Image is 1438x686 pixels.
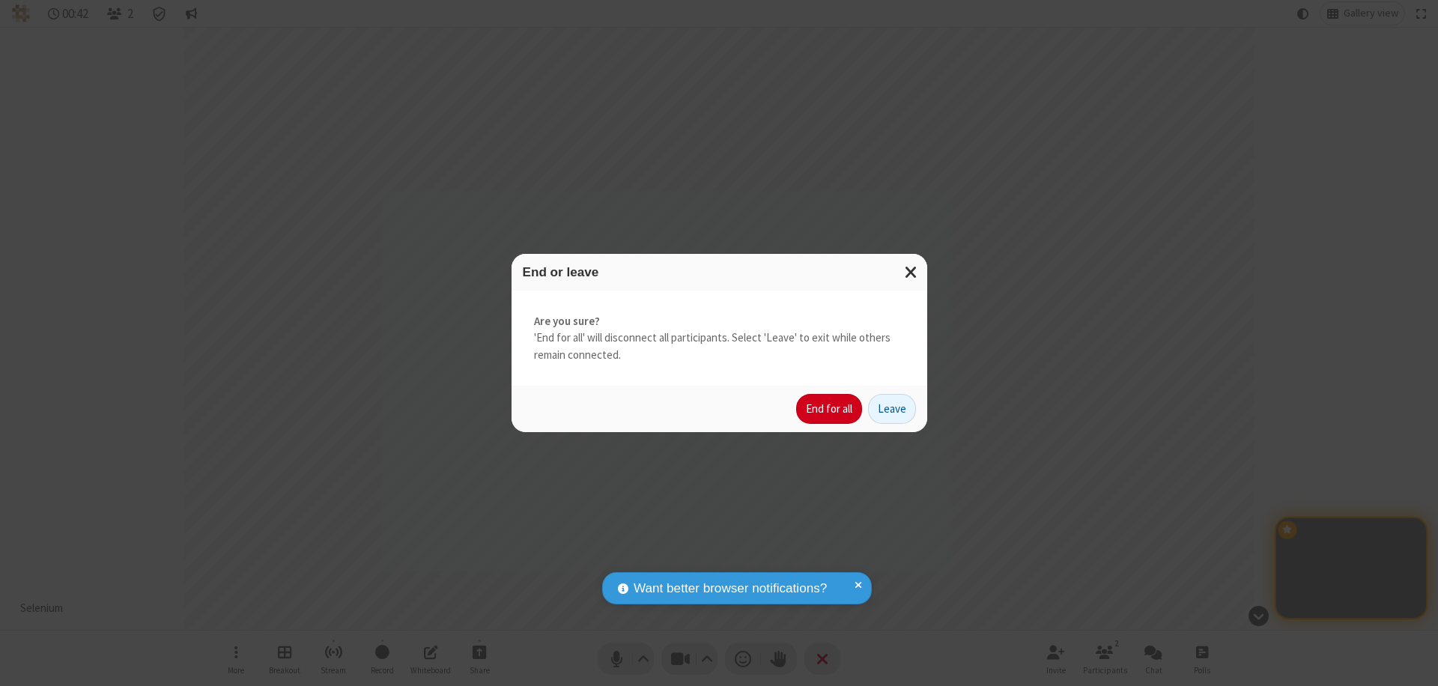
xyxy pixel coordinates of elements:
[796,394,862,424] button: End for all
[523,265,916,279] h3: End or leave
[512,291,927,386] div: 'End for all' will disconnect all participants. Select 'Leave' to exit while others remain connec...
[896,254,927,291] button: Close modal
[634,579,827,598] span: Want better browser notifications?
[868,394,916,424] button: Leave
[534,313,905,330] strong: Are you sure?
